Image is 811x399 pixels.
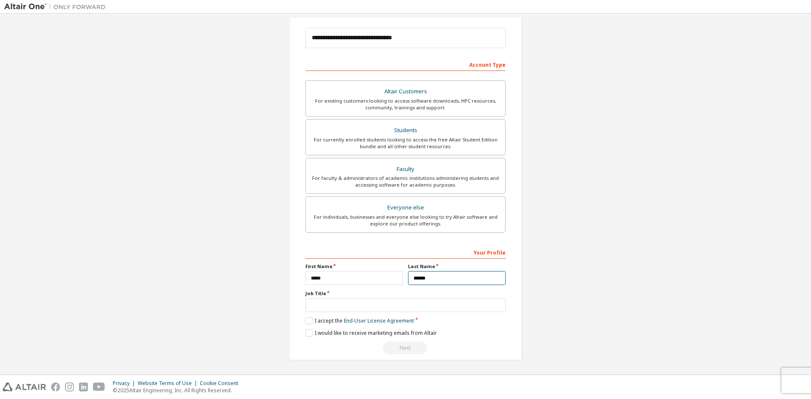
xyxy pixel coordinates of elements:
p: © 2025 Altair Engineering, Inc. All Rights Reserved. [113,387,243,394]
div: Students [311,125,500,136]
label: Last Name [408,263,506,270]
img: instagram.svg [65,383,74,391]
img: facebook.svg [51,383,60,391]
div: For faculty & administrators of academic institutions administering students and accessing softwa... [311,175,500,188]
label: I accept the [305,317,414,324]
div: Cookie Consent [200,380,243,387]
label: I would like to receive marketing emails from Altair [305,329,437,337]
img: altair_logo.svg [3,383,46,391]
div: For individuals, businesses and everyone else looking to try Altair software and explore our prod... [311,214,500,227]
div: For existing customers looking to access software downloads, HPC resources, community, trainings ... [311,98,500,111]
label: Job Title [305,290,506,297]
div: Everyone else [311,202,500,214]
div: Read and acccept EULA to continue [305,342,506,354]
img: Altair One [4,3,110,11]
div: Website Terms of Use [138,380,200,387]
div: Altair Customers [311,86,500,98]
label: First Name [305,263,403,270]
img: linkedin.svg [79,383,88,391]
div: Faculty [311,163,500,175]
div: Privacy [113,380,138,387]
div: For currently enrolled students looking to access the free Altair Student Edition bundle and all ... [311,136,500,150]
a: End-User License Agreement [344,317,414,324]
div: Your Profile [305,245,506,259]
div: Account Type [305,57,506,71]
img: youtube.svg [93,383,105,391]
